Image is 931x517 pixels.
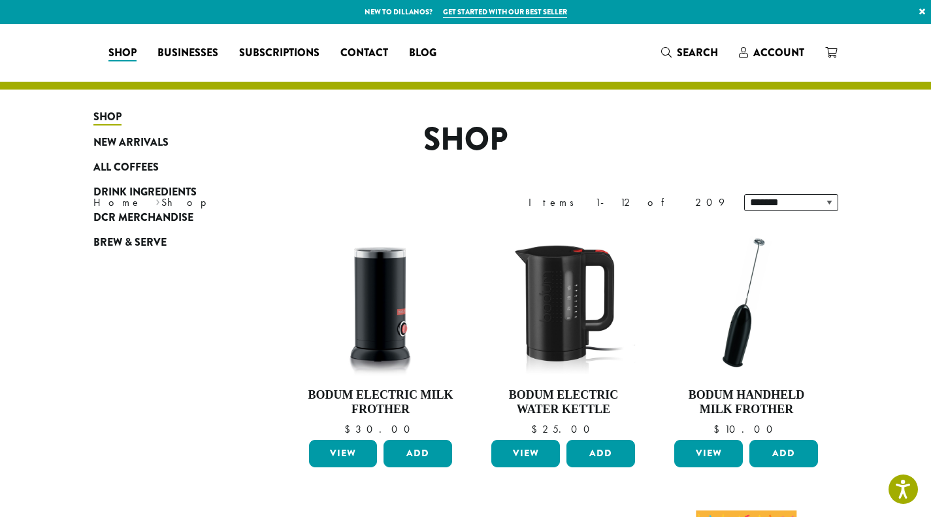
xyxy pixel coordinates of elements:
[93,105,250,129] a: Shop
[93,180,250,205] a: Drink Ingredients
[488,227,638,435] a: Bodum Electric Water Kettle $25.00
[671,388,821,416] h4: Bodum Handheld Milk Frother
[157,45,218,61] span: Businesses
[409,45,436,61] span: Blog
[749,440,818,467] button: Add
[93,159,159,176] span: All Coffees
[93,129,250,154] a: New Arrivals
[306,227,456,435] a: Bodum Electric Milk Frother $30.00
[93,235,167,251] span: Brew & Serve
[531,422,596,436] bdi: 25.00
[531,422,542,436] span: $
[340,45,388,61] span: Contact
[674,440,743,467] a: View
[753,45,804,60] span: Account
[93,155,250,180] a: All Coffees
[98,42,147,63] a: Shop
[488,388,638,416] h4: Bodum Electric Water Kettle
[677,45,718,60] span: Search
[488,227,638,378] img: DP3955.01.png
[566,440,635,467] button: Add
[671,227,821,435] a: Bodum Handheld Milk Frother $10.00
[344,422,355,436] span: $
[93,184,197,201] span: Drink Ingredients
[305,227,455,378] img: DP3954.01-002.png
[344,422,416,436] bdi: 30.00
[93,205,250,230] a: DCR Merchandise
[713,422,779,436] bdi: 10.00
[309,440,378,467] a: View
[84,121,848,159] h1: Shop
[491,440,560,467] a: View
[93,230,250,255] a: Brew & Serve
[713,422,725,436] span: $
[443,7,567,18] a: Get started with our best seller
[93,109,122,125] span: Shop
[239,45,319,61] span: Subscriptions
[671,227,821,378] img: DP3927.01-002.png
[384,440,452,467] button: Add
[93,135,169,151] span: New Arrivals
[108,45,137,61] span: Shop
[93,195,446,210] nav: Breadcrumb
[651,42,728,63] a: Search
[93,210,193,226] span: DCR Merchandise
[306,388,456,416] h4: Bodum Electric Milk Frother
[529,195,725,210] div: Items 1-12 of 209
